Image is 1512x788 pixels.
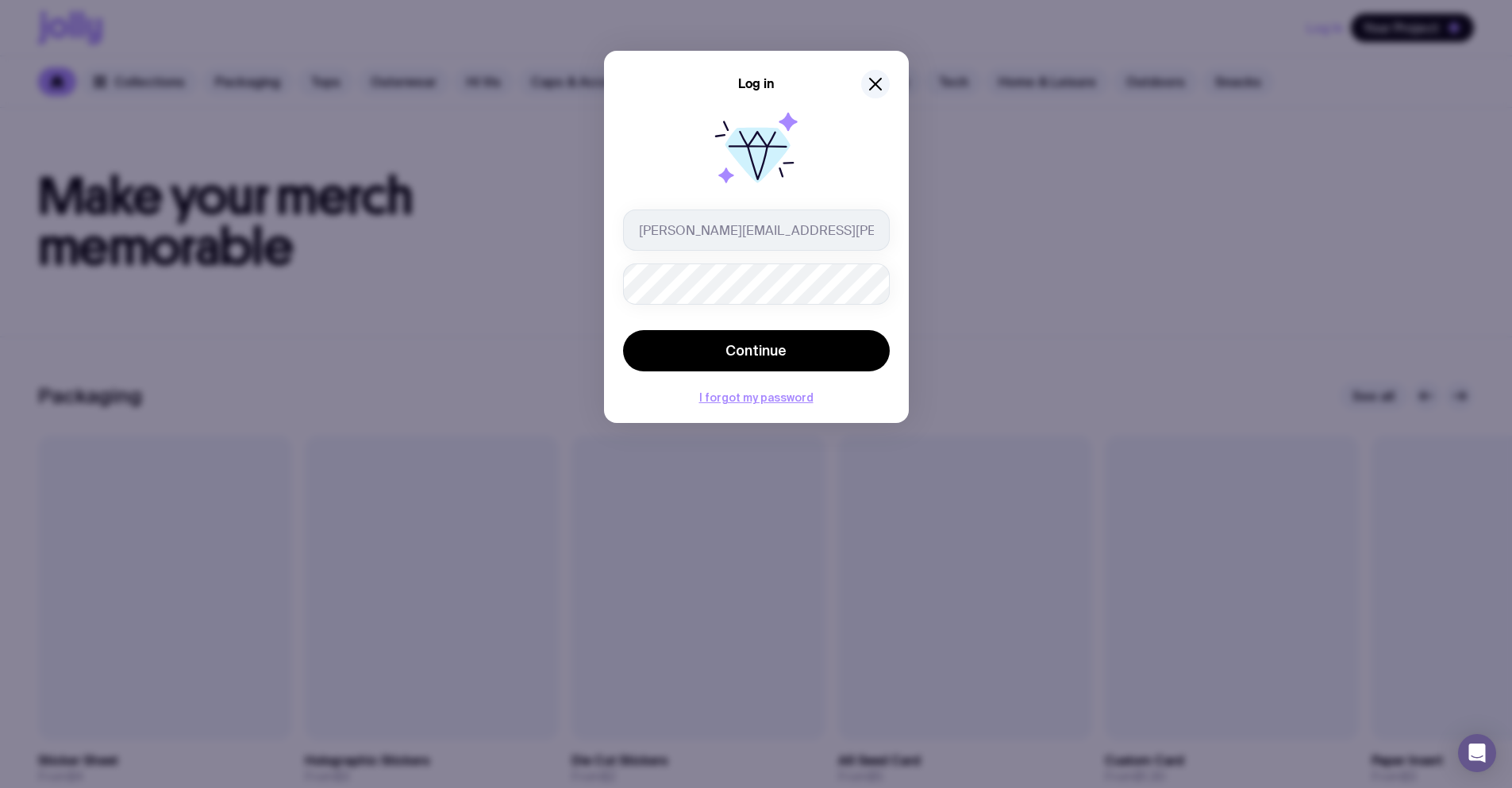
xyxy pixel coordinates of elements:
div: Open Intercom Messenger [1458,734,1496,772]
button: I forgot my password [699,391,814,404]
input: you@email.com [623,209,890,251]
span: Continue [725,341,787,360]
h5: Log in [738,76,775,92]
button: Continue [623,330,890,371]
